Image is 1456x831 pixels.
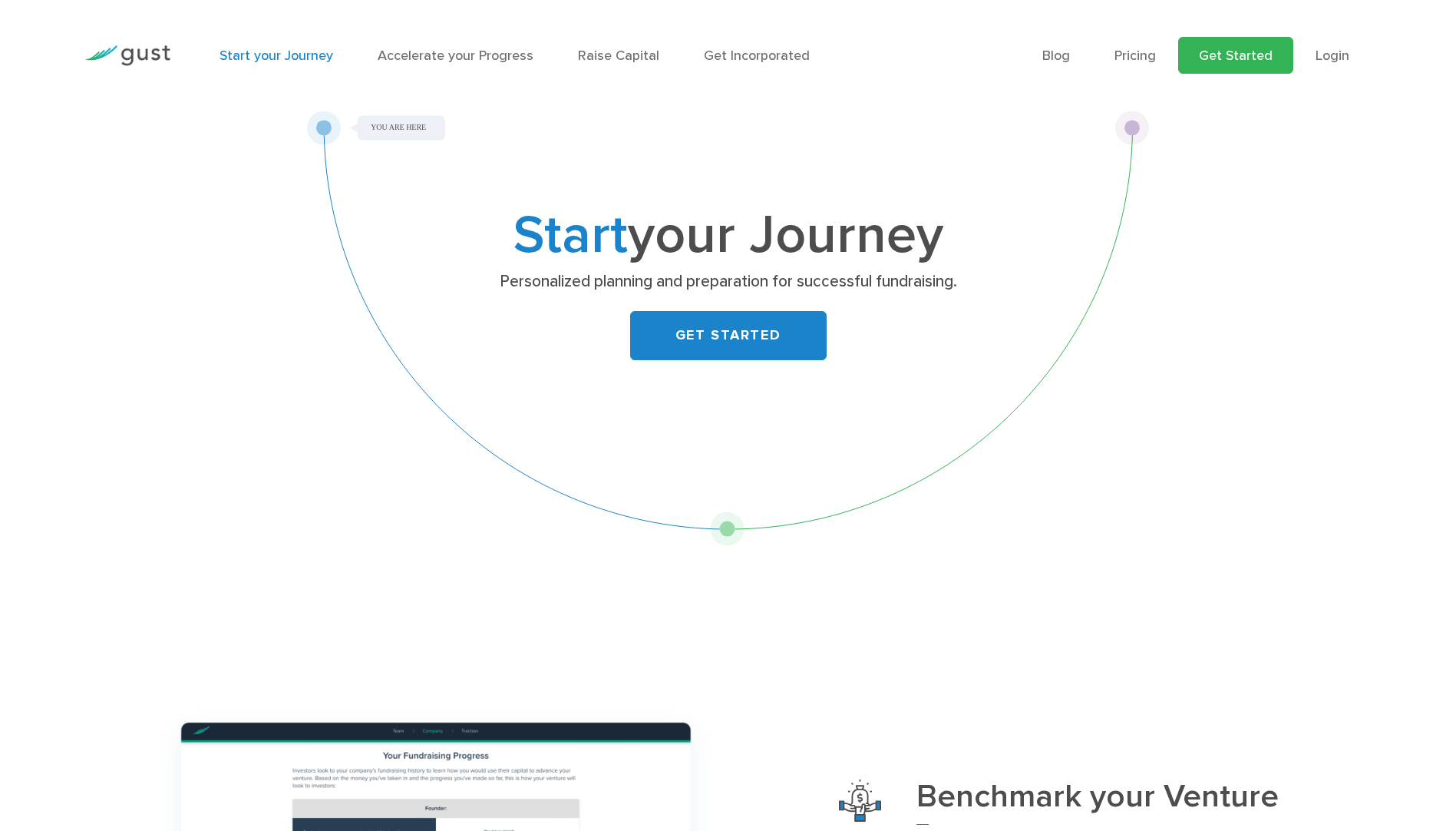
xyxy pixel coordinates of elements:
[378,48,533,64] a: Accelerate your Progress
[916,780,1283,826] h3: Benchmark your Venture
[1178,37,1293,74] a: Get Started
[630,311,827,360] a: GET STARTED
[220,48,333,64] a: Start your Journey
[1316,48,1349,64] a: Login
[513,203,628,267] span: Start
[704,48,810,64] a: Get Incorporated
[84,45,170,66] img: Gust Logo
[839,780,881,822] img: Benchmark Your Venture
[425,211,1032,260] h1: your Journey
[431,271,1025,293] p: Personalized planning and preparation for successful fundraising.
[1042,48,1070,64] a: Blog
[578,48,659,64] a: Raise Capital
[1114,48,1156,64] a: Pricing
